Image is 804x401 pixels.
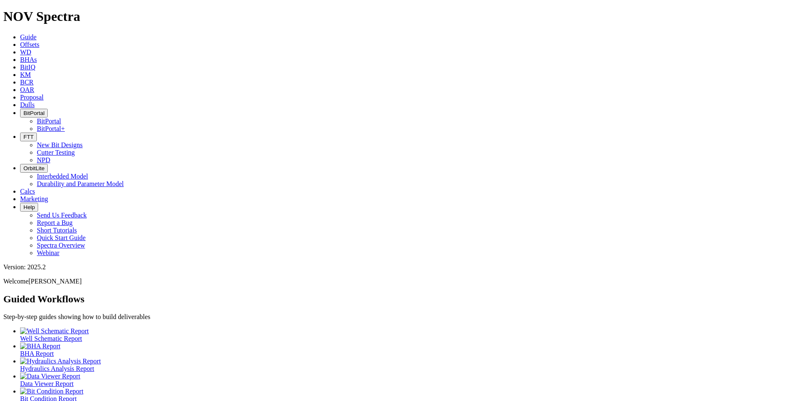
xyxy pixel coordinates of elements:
a: BitIQ [20,64,35,71]
h1: NOV Spectra [3,9,801,24]
span: FTT [23,134,33,140]
a: BitPortal+ [37,125,65,132]
a: OAR [20,86,34,93]
a: Guide [20,33,36,41]
span: BitPortal [23,110,44,116]
button: OrbitLite [20,164,48,173]
span: Help [23,204,35,210]
button: BitPortal [20,109,48,117]
a: Dulls [20,101,35,108]
a: WD [20,49,31,56]
a: Webinar [37,249,59,256]
img: BHA Report [20,342,60,350]
h2: Guided Workflows [3,294,801,305]
span: OrbitLite [23,165,44,171]
a: New Bit Designs [37,141,82,148]
img: Well Schematic Report [20,327,89,335]
a: Offsets [20,41,39,48]
a: Report a Bug [37,219,72,226]
a: Data Viewer Report Data Viewer Report [20,373,801,387]
button: Help [20,203,38,212]
a: Cutter Testing [37,149,75,156]
a: BCR [20,79,33,86]
span: [PERSON_NAME] [28,278,82,285]
button: FTT [20,133,37,141]
a: Durability and Parameter Model [37,180,124,187]
span: Hydraulics Analysis Report [20,365,94,372]
a: NPD [37,156,50,163]
a: Spectra Overview [37,242,85,249]
p: Welcome [3,278,801,285]
img: Data Viewer Report [20,373,80,380]
p: Step-by-step guides showing how to build deliverables [3,313,801,321]
span: Data Viewer Report [20,380,74,387]
a: Interbedded Model [37,173,88,180]
a: Proposal [20,94,44,101]
a: KM [20,71,31,78]
a: BHAs [20,56,37,63]
a: Hydraulics Analysis Report Hydraulics Analysis Report [20,358,801,372]
div: Version: 2025.2 [3,263,801,271]
a: Marketing [20,195,48,202]
span: BHA Report [20,350,54,357]
a: BitPortal [37,117,61,125]
span: Well Schematic Report [20,335,82,342]
a: Short Tutorials [37,227,77,234]
a: BHA Report BHA Report [20,342,801,357]
a: Well Schematic Report Well Schematic Report [20,327,801,342]
a: Quick Start Guide [37,234,85,241]
img: Bit Condition Report [20,388,83,395]
a: Send Us Feedback [37,212,87,219]
a: Calcs [20,188,35,195]
img: Hydraulics Analysis Report [20,358,101,365]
